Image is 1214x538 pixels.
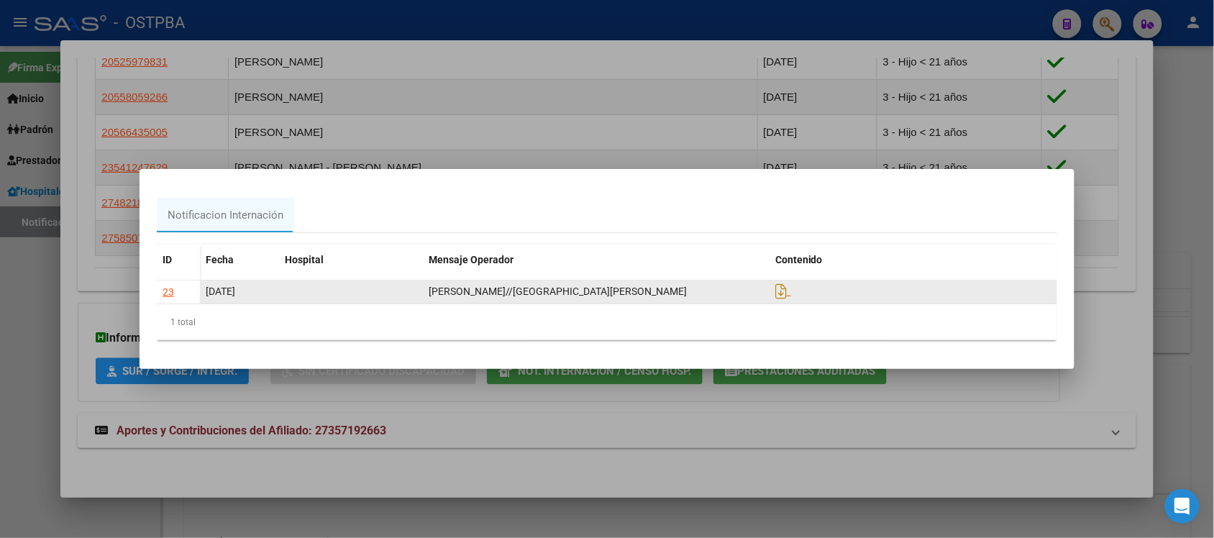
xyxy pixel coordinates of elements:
span: Hospital [285,254,324,265]
datatable-header-cell: ID [157,245,200,305]
div: [DATE] [206,283,273,300]
div: 23 [163,284,174,301]
span: Mensaje Operador [429,254,514,265]
datatable-header-cell: Fecha [200,245,279,305]
span: ID [163,254,172,265]
div: Notificacion Internación [168,207,283,224]
datatable-header-cell: Mensaje Operador [423,245,770,305]
div: 1 total [157,304,1057,340]
span: BELLOMO XOANA//HOSPITAL DE SOLANO [429,286,687,297]
datatable-header-cell: Contenido [770,245,1057,305]
datatable-header-cell: Hospital [279,245,423,305]
span: Fecha [206,254,234,265]
span: Contenido [775,254,823,265]
div: Open Intercom Messenger [1165,489,1200,524]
